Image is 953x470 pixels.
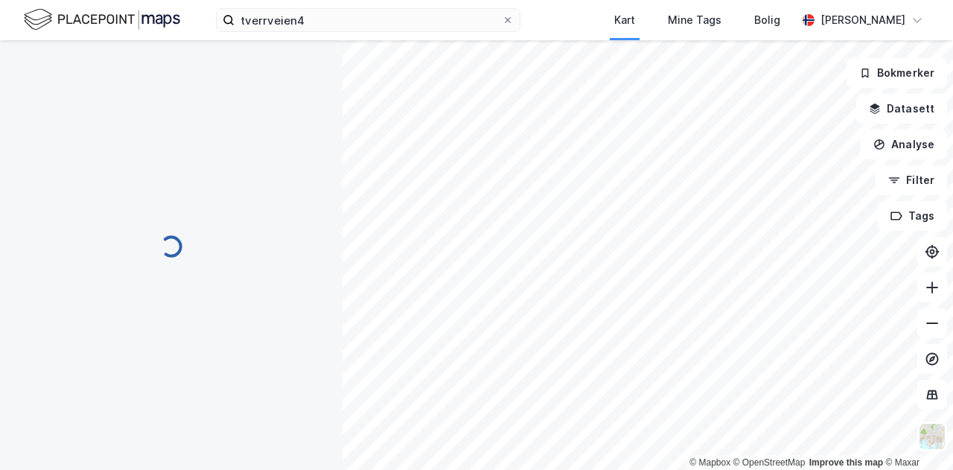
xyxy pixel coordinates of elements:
[878,201,947,231] button: Tags
[754,11,780,29] div: Bolig
[614,11,635,29] div: Kart
[820,11,905,29] div: [PERSON_NAME]
[861,130,947,159] button: Analyse
[809,457,883,468] a: Improve this map
[733,457,806,468] a: OpenStreetMap
[159,235,183,258] img: spinner.a6d8c91a73a9ac5275cf975e30b51cfb.svg
[24,7,180,33] img: logo.f888ab2527a4732fd821a326f86c7f29.svg
[876,165,947,195] button: Filter
[879,398,953,470] iframe: Chat Widget
[235,9,502,31] input: Søk på adresse, matrikkel, gårdeiere, leietakere eller personer
[847,58,947,88] button: Bokmerker
[668,11,721,29] div: Mine Tags
[689,457,730,468] a: Mapbox
[856,94,947,124] button: Datasett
